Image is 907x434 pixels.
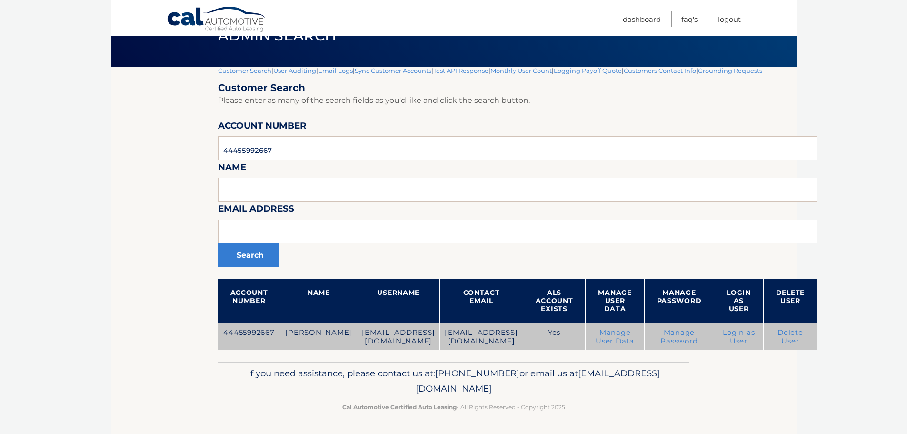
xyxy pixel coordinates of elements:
a: Sync Customer Accounts [355,67,431,74]
a: Delete User [777,328,803,345]
th: Login as User [714,279,764,323]
th: Manage Password [644,279,714,323]
a: Logging Payoff Quote [554,67,622,74]
a: Grounding Requests [698,67,762,74]
p: - All Rights Reserved - Copyright 2025 [224,402,683,412]
a: Cal Automotive [167,6,267,34]
p: Please enter as many of the search fields as you'd like and click the search button. [218,94,817,107]
label: Account Number [218,119,307,136]
a: Monthly User Count [490,67,552,74]
th: Delete User [763,279,817,323]
th: Contact Email [440,279,523,323]
th: ALS Account Exists [523,279,586,323]
a: Customer Search [218,67,271,74]
h2: Customer Search [218,82,817,94]
td: [EMAIL_ADDRESS][DOMAIN_NAME] [357,323,440,351]
td: 44455992667 [218,323,280,351]
th: Manage User Data [586,279,644,323]
button: Search [218,243,279,267]
a: Logout [718,11,741,27]
th: Name [280,279,357,323]
a: FAQ's [681,11,698,27]
td: [PERSON_NAME] [280,323,357,351]
a: Manage Password [660,328,698,345]
a: Email Logs [318,67,353,74]
label: Email Address [218,202,294,219]
a: Manage User Data [596,328,634,345]
a: Dashboard [623,11,661,27]
a: Customers Contact Info [624,67,696,74]
a: Test API Response [433,67,488,74]
span: [PHONE_NUMBER] [435,368,519,379]
p: If you need assistance, please contact us at: or email us at [224,366,683,396]
th: Account Number [218,279,280,323]
th: Username [357,279,440,323]
label: Name [218,160,246,178]
td: Yes [523,323,586,351]
div: | | | | | | | | [218,67,817,362]
td: [EMAIL_ADDRESS][DOMAIN_NAME] [440,323,523,351]
a: User Auditing [273,67,316,74]
span: [EMAIL_ADDRESS][DOMAIN_NAME] [416,368,660,394]
a: Login as User [723,328,755,345]
strong: Cal Automotive Certified Auto Leasing [342,404,457,411]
